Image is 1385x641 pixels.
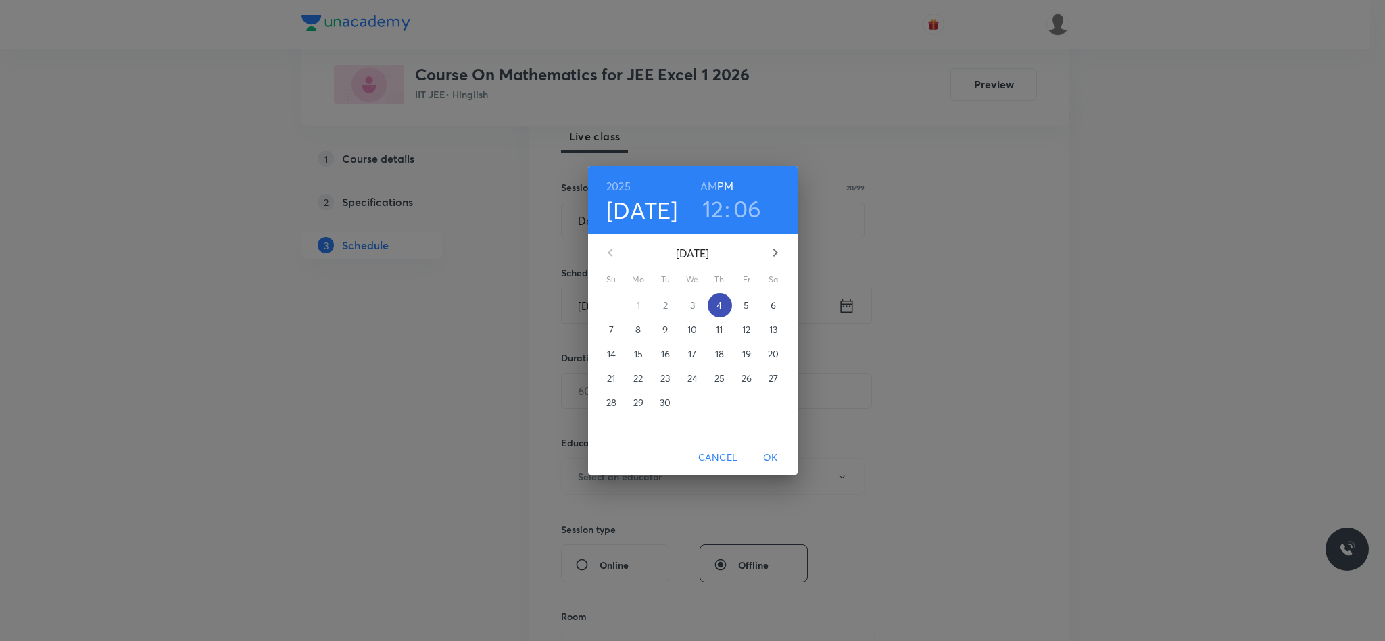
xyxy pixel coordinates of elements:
[744,299,749,312] p: 5
[634,347,643,361] p: 15
[762,317,786,342] button: 13
[607,347,616,361] p: 14
[762,342,786,366] button: 20
[725,195,730,223] h3: :
[693,445,743,470] button: Cancel
[627,317,651,342] button: 8
[735,317,759,342] button: 12
[742,347,751,361] p: 19
[681,342,705,366] button: 17
[635,323,641,336] p: 8
[771,299,776,312] p: 6
[735,366,759,390] button: 26
[600,317,624,342] button: 7
[749,445,792,470] button: OK
[627,366,651,390] button: 22
[708,366,732,390] button: 25
[698,449,737,466] span: Cancel
[716,299,722,312] p: 4
[627,390,651,415] button: 29
[688,347,696,361] p: 17
[681,317,705,342] button: 10
[754,449,787,466] span: OK
[600,366,624,390] button: 21
[762,293,786,317] button: 6
[769,371,778,385] p: 27
[715,347,724,361] p: 18
[708,317,732,342] button: 11
[607,371,615,385] p: 21
[687,371,698,385] p: 24
[627,245,759,261] p: [DATE]
[708,342,732,366] button: 18
[762,366,786,390] button: 27
[654,366,678,390] button: 23
[654,273,678,286] span: Tu
[660,371,670,385] p: 23
[681,366,705,390] button: 24
[606,396,616,409] p: 28
[769,323,777,336] p: 13
[742,371,752,385] p: 26
[633,371,643,385] p: 22
[687,323,697,336] p: 10
[714,371,725,385] p: 25
[717,177,733,196] button: PM
[661,347,670,361] p: 16
[633,396,643,409] p: 29
[735,273,759,286] span: Fr
[600,273,624,286] span: Su
[609,323,614,336] p: 7
[627,342,651,366] button: 15
[735,293,759,317] button: 5
[762,273,786,286] span: Sa
[681,273,705,286] span: We
[600,390,624,415] button: 28
[708,293,732,317] button: 4
[768,347,779,361] p: 20
[654,390,678,415] button: 30
[662,323,668,336] p: 9
[708,273,732,286] span: Th
[733,195,762,223] button: 06
[742,323,750,336] p: 12
[654,342,678,366] button: 16
[700,177,717,196] button: AM
[606,177,631,196] button: 2025
[600,342,624,366] button: 14
[716,323,723,336] p: 11
[660,396,671,409] p: 30
[627,273,651,286] span: Mo
[702,195,724,223] button: 12
[735,342,759,366] button: 19
[654,317,678,342] button: 9
[606,196,678,224] button: [DATE]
